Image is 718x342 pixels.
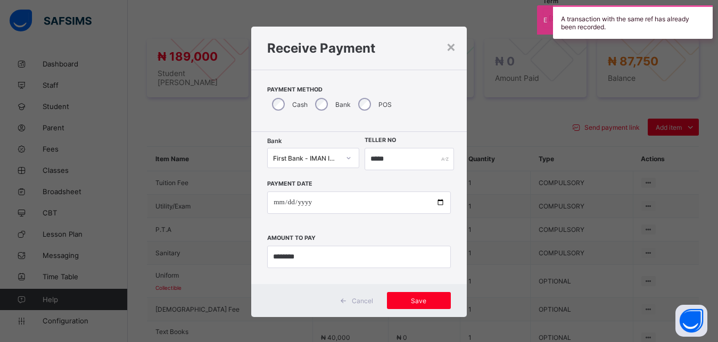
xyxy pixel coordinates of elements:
[395,297,443,305] span: Save
[267,40,451,56] h1: Receive Payment
[446,37,456,55] div: ×
[365,137,396,144] label: Teller No
[273,154,339,162] div: First Bank - IMAN INTERNATIONAL SCHOOL & TEACHING HOSPITAL
[378,101,392,109] label: POS
[267,137,282,145] span: Bank
[675,305,707,337] button: Open asap
[352,297,373,305] span: Cancel
[267,235,316,241] label: Amount to pay
[553,5,713,39] div: A transaction with the same ref has already been recorded.
[267,86,451,93] span: Payment Method
[335,101,351,109] label: Bank
[267,180,312,187] label: Payment Date
[292,101,308,109] label: Cash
